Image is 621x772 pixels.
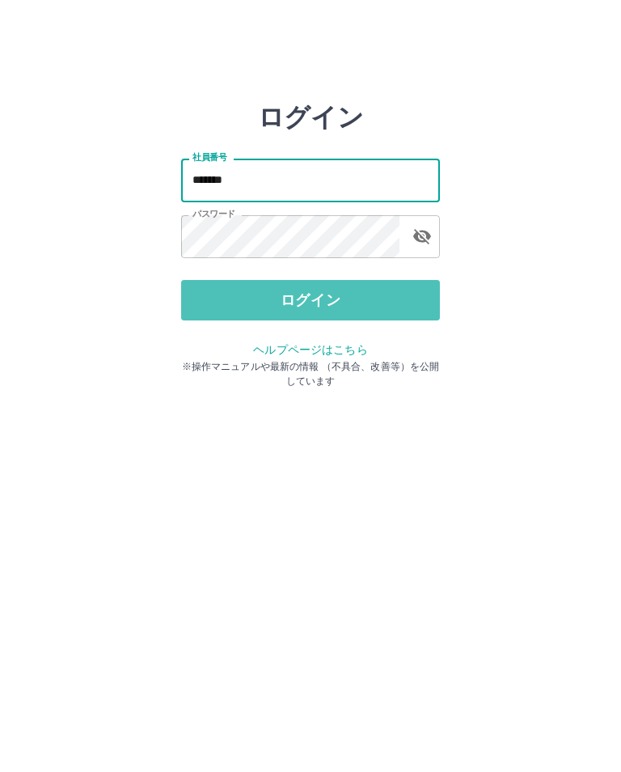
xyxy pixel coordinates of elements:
button: ログイン [181,280,440,320]
label: パスワード [192,208,235,220]
h2: ログイン [258,102,364,133]
p: ※操作マニュアルや最新の情報 （不具合、改善等）を公開しています [181,359,440,388]
label: 社員番号 [192,151,226,163]
a: ヘルプページはこちら [253,343,367,356]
